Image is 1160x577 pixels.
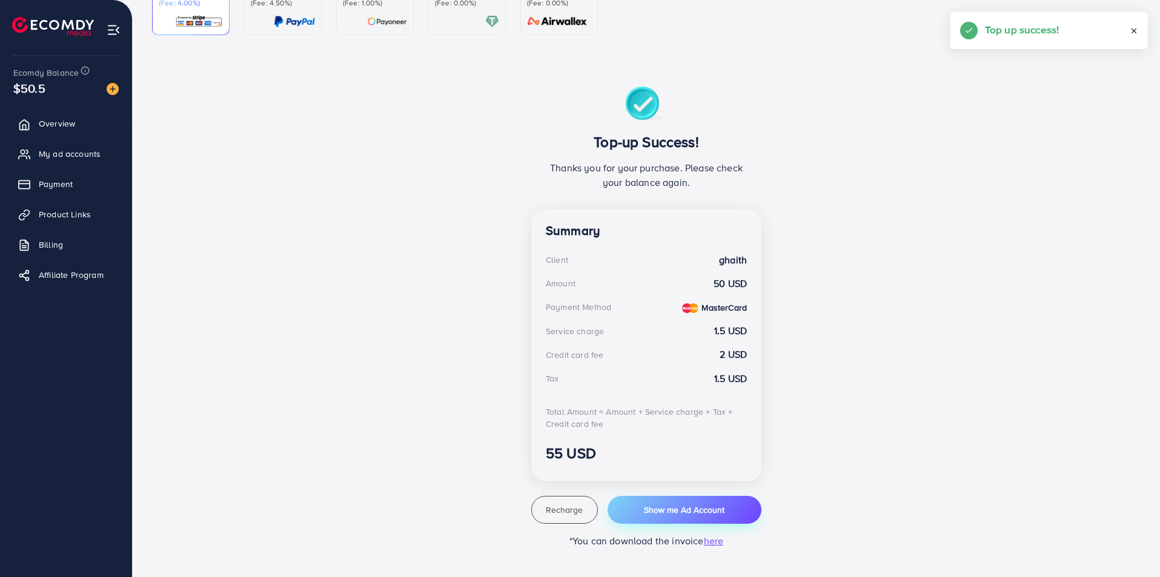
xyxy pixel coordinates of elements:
[546,406,747,430] div: Total Amount = Amount + Service charge + Tax + Credit card fee
[625,87,668,124] img: success
[39,178,73,190] span: Payment
[720,348,747,361] strong: 2 USD
[39,239,63,251] span: Billing
[704,534,724,547] span: here
[367,15,407,28] img: card
[523,15,591,28] img: card
[39,208,91,220] span: Product Links
[107,83,119,95] img: image
[9,263,123,287] a: Affiliate Program
[274,15,315,28] img: card
[12,17,94,36] img: logo
[546,372,558,384] div: Tax
[546,301,611,313] div: Payment Method
[546,223,747,239] h4: Summary
[531,496,598,524] button: Recharge
[546,444,747,462] h3: 55 USD
[546,325,604,337] div: Service charge
[719,253,747,267] strong: ghaith
[9,111,123,136] a: Overview
[9,232,123,257] a: Billing
[485,15,499,28] img: card
[608,496,761,524] button: Show me Ad Account
[13,79,45,97] span: $50.5
[175,15,223,28] img: card
[682,303,698,313] img: credit
[1109,523,1151,568] iframe: Chat
[546,133,747,151] h3: Top-up Success!
[9,172,123,196] a: Payment
[531,533,761,548] p: *You can download the invoice
[714,277,747,291] strong: 50 USD
[546,277,575,289] div: Amount
[985,22,1059,38] h5: Top up success!
[39,269,104,281] span: Affiliate Program
[546,254,568,266] div: Client
[9,142,123,166] a: My ad accounts
[546,504,583,516] span: Recharge
[714,372,747,386] strong: 1.5 USD
[107,23,121,37] img: menu
[701,302,747,314] strong: MasterCard
[644,504,724,516] span: Show me Ad Account
[546,160,747,190] p: Thanks you for your purchase. Please check your balance again.
[39,148,101,160] span: My ad accounts
[546,349,603,361] div: Credit card fee
[13,67,79,79] span: Ecomdy Balance
[9,202,123,226] a: Product Links
[39,117,75,130] span: Overview
[714,324,747,338] strong: 1.5 USD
